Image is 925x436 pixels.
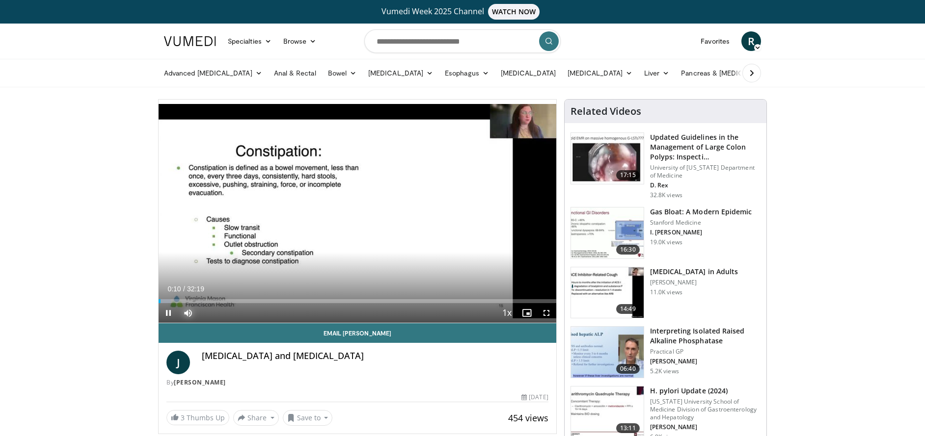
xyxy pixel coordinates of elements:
[277,31,323,51] a: Browse
[650,229,752,236] p: I. [PERSON_NAME]
[650,279,738,286] p: [PERSON_NAME]
[159,299,556,303] div: Progress Bar
[616,304,640,314] span: 14:49
[571,132,761,199] a: 17:15 Updated Guidelines in the Management of Large Colon Polyps: Inspecti… University of [US_STA...
[616,364,640,374] span: 06:40
[183,285,185,293] span: /
[571,207,644,258] img: 480ec31d-e3c1-475b-8289-0a0659db689a.150x105_q85_crop-smart_upscale.jpg
[650,423,761,431] p: [PERSON_NAME]
[650,288,682,296] p: 11.0K views
[571,267,761,319] a: 14:49 [MEDICAL_DATA] in Adults [PERSON_NAME] 11.0K views
[650,132,761,162] h3: Updated Guidelines in the Management of Large Colon Polyps: Inspecti…
[571,267,644,318] img: 11950cd4-d248-4755-8b98-ec337be04c84.150x105_q85_crop-smart_upscale.jpg
[508,412,548,424] span: 454 views
[178,303,198,323] button: Mute
[650,267,738,277] h3: [MEDICAL_DATA] in Adults
[233,410,279,426] button: Share
[638,63,675,83] a: Liver
[741,31,761,51] a: R
[616,245,640,255] span: 16:30
[695,31,735,51] a: Favorites
[650,367,679,375] p: 5.2K views
[537,303,556,323] button: Fullscreen
[439,63,495,83] a: Esophagus
[650,386,761,396] h3: H. pylori Update (2024)
[650,348,761,356] p: Practical GP
[268,63,322,83] a: Anal & Rectal
[322,63,362,83] a: Bowel
[222,31,277,51] a: Specialties
[571,207,761,259] a: 16:30 Gas Bloat: A Modern Epidemic Stanford Medicine I. [PERSON_NAME] 19.0K views
[650,164,761,180] p: University of [US_STATE] Department of Medicine
[164,36,216,46] img: VuMedi Logo
[166,410,229,425] a: 3 Thumbs Up
[167,285,181,293] span: 0:10
[166,351,190,374] a: J
[174,378,226,386] a: [PERSON_NAME]
[165,4,760,20] a: Vumedi Week 2025 ChannelWATCH NOW
[675,63,790,83] a: Pancreas & [MEDICAL_DATA]
[159,303,178,323] button: Pause
[616,170,640,180] span: 17:15
[364,29,561,53] input: Search topics, interventions
[571,327,644,378] img: 6a4ee52d-0f16-480d-a1b4-8187386ea2ed.150x105_q85_crop-smart_upscale.jpg
[650,358,761,365] p: [PERSON_NAME]
[283,410,333,426] button: Save to
[571,133,644,184] img: dfcfcb0d-b871-4e1a-9f0c-9f64970f7dd8.150x105_q85_crop-smart_upscale.jpg
[650,219,752,227] p: Stanford Medicine
[495,63,562,83] a: [MEDICAL_DATA]
[650,191,682,199] p: 32.8K views
[181,413,185,422] span: 3
[616,423,640,433] span: 13:11
[650,181,761,189] p: D. Rex
[650,398,761,421] p: [US_STATE] University School of Medicine Division of Gastroenterology and Hepatology
[158,63,268,83] a: Advanced [MEDICAL_DATA]
[159,323,556,343] a: Email [PERSON_NAME]
[650,207,752,217] h3: Gas Bloat: A Modern Epidemic
[187,285,204,293] span: 32:19
[571,105,641,117] h4: Related Videos
[571,326,761,378] a: 06:40 Interpreting Isolated Raised Alkaline Phosphatase Practical GP [PERSON_NAME] 5.2K views
[202,351,548,361] h4: [MEDICAL_DATA] and [MEDICAL_DATA]
[517,303,537,323] button: Enable picture-in-picture mode
[362,63,439,83] a: [MEDICAL_DATA]
[650,326,761,346] h3: Interpreting Isolated Raised Alkaline Phosphatase
[159,100,556,323] video-js: Video Player
[497,303,517,323] button: Playback Rate
[521,393,548,402] div: [DATE]
[562,63,638,83] a: [MEDICAL_DATA]
[650,238,682,246] p: 19.0K views
[488,4,540,20] span: WATCH NOW
[166,378,548,387] div: By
